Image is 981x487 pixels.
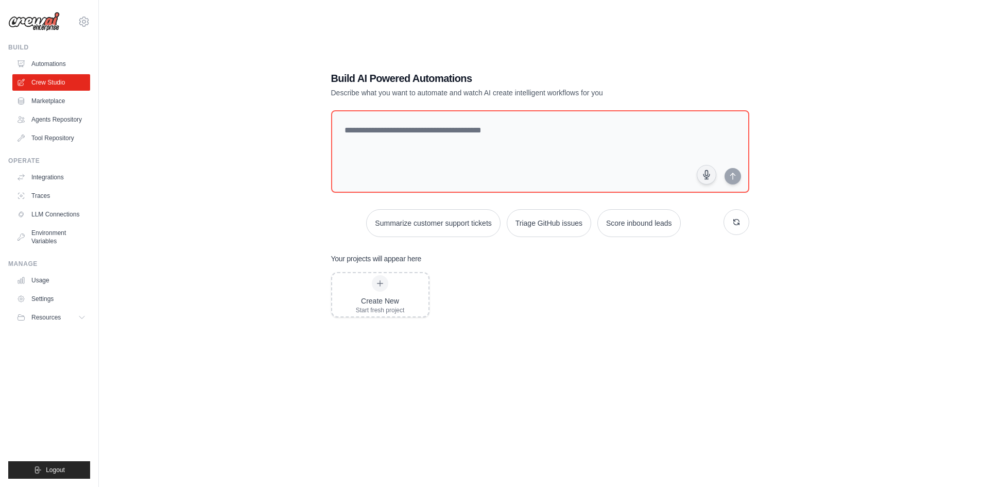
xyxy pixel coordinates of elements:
[331,88,677,98] p: Describe what you want to automate and watch AI create intelligent workflows for you
[12,309,90,326] button: Resources
[12,206,90,223] a: LLM Connections
[697,165,716,184] button: Click to speak your automation idea
[12,56,90,72] a: Automations
[31,313,61,322] span: Resources
[356,306,405,314] div: Start fresh project
[8,43,90,52] div: Build
[12,169,90,186] a: Integrations
[597,209,681,237] button: Score inbound leads
[12,130,90,146] a: Tool Repository
[8,157,90,165] div: Operate
[724,209,749,235] button: Get new suggestions
[12,74,90,91] a: Crew Studio
[12,111,90,128] a: Agents Repository
[331,254,422,264] h3: Your projects will appear here
[12,272,90,289] a: Usage
[8,260,90,268] div: Manage
[507,209,591,237] button: Triage GitHub issues
[46,466,65,474] span: Logout
[12,225,90,249] a: Environment Variables
[12,188,90,204] a: Traces
[366,209,500,237] button: Summarize customer support tickets
[12,93,90,109] a: Marketplace
[331,71,677,86] h1: Build AI Powered Automations
[8,461,90,479] button: Logout
[12,291,90,307] a: Settings
[356,296,405,306] div: Create New
[8,12,60,31] img: Logo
